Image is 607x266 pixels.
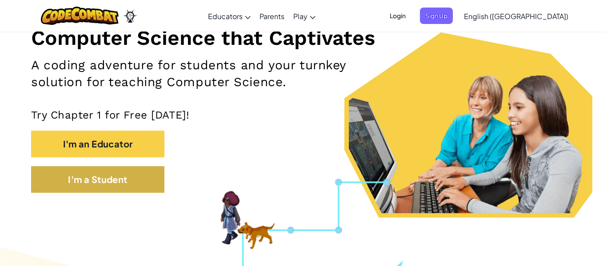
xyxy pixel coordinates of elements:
[420,8,453,24] button: Sign Up
[31,25,576,50] h1: Computer Science that Captivates
[41,7,119,25] img: CodeCombat logo
[31,108,576,122] p: Try Chapter 1 for Free [DATE]!
[459,4,573,28] a: English ([GEOGRAPHIC_DATA])
[384,8,411,24] button: Login
[208,12,243,21] span: Educators
[31,131,164,157] button: I'm an Educator
[289,4,320,28] a: Play
[31,166,164,193] button: I'm a Student
[204,4,255,28] a: Educators
[293,12,307,21] span: Play
[255,4,289,28] a: Parents
[464,12,568,21] span: English ([GEOGRAPHIC_DATA])
[31,57,396,91] h2: A coding adventure for students and your turnkey solution for teaching Computer Science.
[123,9,137,23] img: Ozaria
